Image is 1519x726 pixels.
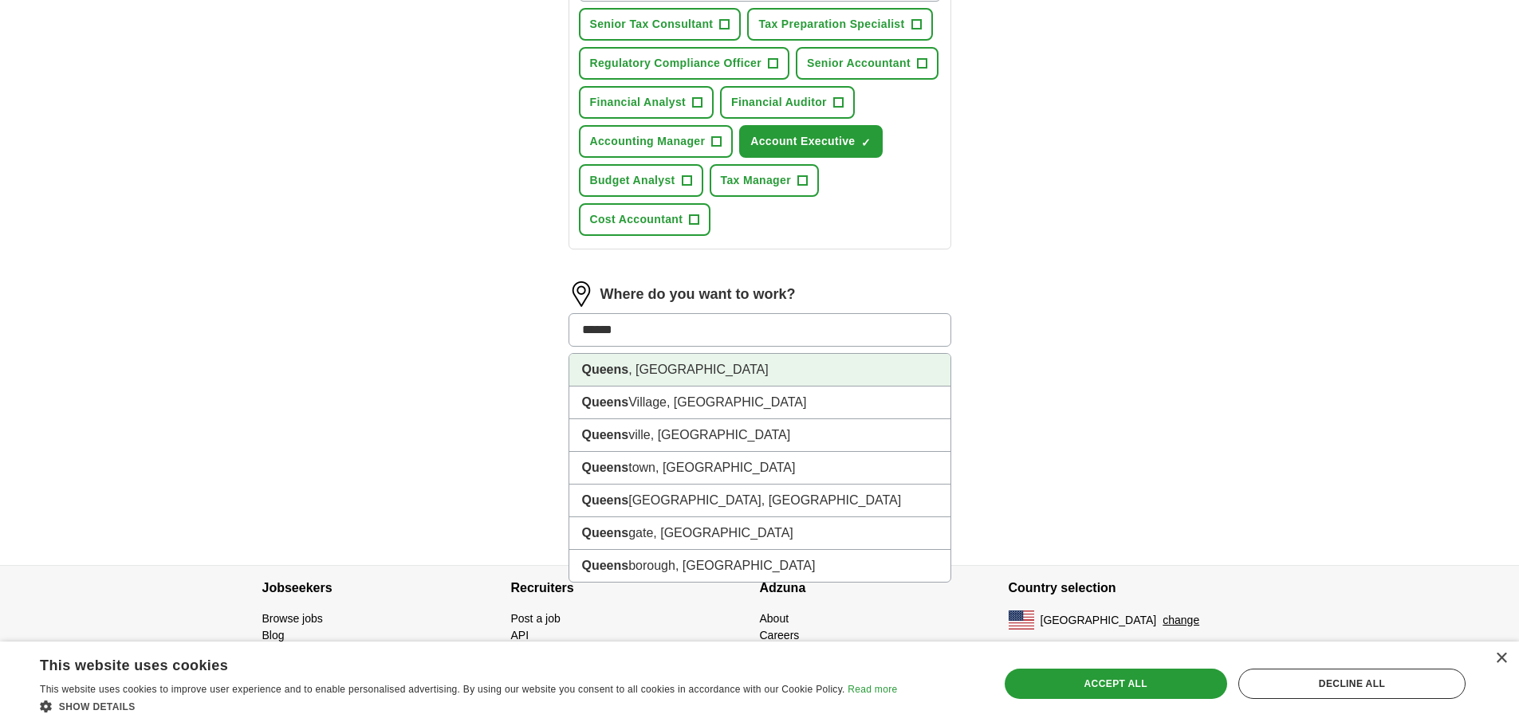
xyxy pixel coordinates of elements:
[582,526,629,540] strong: Queens
[861,136,871,149] span: ✓
[569,517,950,550] li: gate, [GEOGRAPHIC_DATA]
[40,698,897,714] div: Show details
[807,55,911,72] span: Senior Accountant
[569,387,950,419] li: Village, [GEOGRAPHIC_DATA]
[590,133,706,150] span: Accounting Manager
[59,701,136,712] span: Show details
[760,629,800,642] a: Careers
[1238,669,1466,699] div: Decline all
[579,47,790,80] button: Regulatory Compliance Officer
[582,493,629,507] strong: Queens
[1009,566,1257,610] h4: Country selection
[511,612,561,625] a: Post a job
[569,485,950,517] li: [GEOGRAPHIC_DATA], [GEOGRAPHIC_DATA]
[600,284,796,305] label: Where do you want to work?
[721,172,791,189] span: Tax Manager
[569,452,950,485] li: town, [GEOGRAPHIC_DATA]
[579,125,734,158] button: Accounting Manager
[511,629,529,642] a: API
[1009,610,1034,630] img: US flag
[590,16,714,33] span: Senior Tax Consultant
[579,8,742,41] button: Senior Tax Consultant
[590,211,683,228] span: Cost Accountant
[1005,669,1227,699] div: Accept all
[710,164,819,197] button: Tax Manager
[758,16,904,33] span: Tax Preparation Specialist
[579,164,703,197] button: Budget Analyst
[582,363,629,376] strong: Queens
[590,172,675,189] span: Budget Analyst
[262,629,285,642] a: Blog
[582,559,629,572] strong: Queens
[747,8,932,41] button: Tax Preparation Specialist
[262,612,323,625] a: Browse jobs
[590,55,762,72] span: Regulatory Compliance Officer
[579,203,711,236] button: Cost Accountant
[1163,612,1199,629] button: change
[1041,612,1157,629] span: [GEOGRAPHIC_DATA]
[731,94,827,111] span: Financial Auditor
[569,354,950,387] li: , [GEOGRAPHIC_DATA]
[720,86,855,119] button: Financial Auditor
[579,86,714,119] button: Financial Analyst
[760,612,789,625] a: About
[569,419,950,452] li: ville, [GEOGRAPHIC_DATA]
[40,651,857,675] div: This website uses cookies
[40,684,845,695] span: This website uses cookies to improve user experience and to enable personalised advertising. By u...
[739,125,883,158] button: Account Executive✓
[569,281,594,307] img: location.png
[750,133,855,150] span: Account Executive
[569,550,950,582] li: borough, [GEOGRAPHIC_DATA]
[796,47,939,80] button: Senior Accountant
[582,461,629,474] strong: Queens
[582,428,629,441] strong: Queens
[582,395,629,409] strong: Queens
[1495,653,1507,665] div: Close
[590,94,687,111] span: Financial Analyst
[848,684,897,695] a: Read more, opens a new window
